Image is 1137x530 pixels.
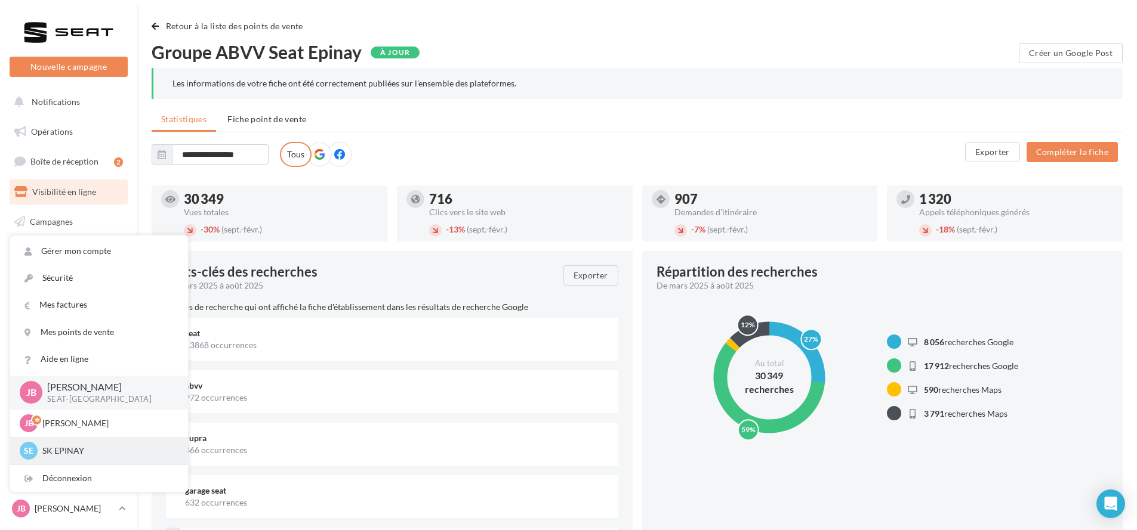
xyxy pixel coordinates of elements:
[280,142,312,167] label: Tous
[674,193,868,206] div: 907
[691,224,694,234] span: -
[936,224,955,234] span: 18%
[184,208,378,216] div: Vues totales
[172,78,1104,89] div: Les informations de votre fiche ont été correctement publiées sur l’ensemble des plateformes.
[446,224,449,234] span: -
[467,224,507,234] span: (sept.-févr.)
[371,47,420,58] div: À jour
[184,193,378,206] div: 30 349
[114,157,123,167] div: 2
[924,361,949,371] span: 17 912
[965,142,1020,162] button: Exporter
[7,89,125,114] button: Notifications
[674,208,868,216] div: Demandes d'itinéraire
[152,43,362,61] span: Groupe ABVV Seat Epinay
[42,445,174,457] p: SK EPINAY
[10,319,188,346] a: Mes points de vente
[32,97,80,107] span: Notifications
[7,367,130,402] a: Campagnes DataOnDemand
[7,238,130,264] a: Contacts
[47,394,169,405] p: SEAT-[GEOGRAPHIC_DATA]
[201,224,220,234] span: 30%
[7,298,130,323] a: Calendrier
[10,497,128,520] a: JB [PERSON_NAME]
[924,385,1002,395] span: recherches Maps
[31,126,73,137] span: Opérations
[47,380,169,394] p: [PERSON_NAME]
[185,339,609,351] div: 13868 occurrences
[7,119,130,144] a: Opérations
[924,337,944,347] span: 8 056
[185,327,609,339] div: seat
[166,265,318,278] span: Mots-clés des recherches
[7,148,130,174] a: Boîte de réception2
[657,280,1099,292] div: De mars 2025 à août 2025
[10,346,188,373] a: Aide en ligne
[221,224,262,234] span: (sept.-févr.)
[227,114,306,124] span: Fiche point de vente
[924,408,944,419] span: 3 791
[7,268,130,293] a: Médiathèque
[42,417,174,429] p: [PERSON_NAME]
[429,208,623,216] div: Clics vers le site web
[936,224,939,234] span: -
[185,497,609,509] div: 632 occurrences
[657,265,818,278] div: Répartition des recherches
[166,21,303,31] span: Retour à la liste des points de vente
[35,503,114,514] p: [PERSON_NAME]
[7,327,130,362] a: PLV et print personnalisable
[924,385,938,395] span: 590
[10,57,128,77] button: Nouvelle campagne
[924,408,1007,419] span: recherches Maps
[919,193,1113,206] div: 1 320
[17,503,26,514] span: JB
[32,187,96,197] span: Visibilité en ligne
[26,386,36,399] span: JB
[429,193,623,206] div: 716
[24,417,33,429] span: JB
[201,224,204,234] span: -
[185,380,609,392] div: abvv
[166,301,618,313] p: Termes de recherche qui ont affiché la fiche d'établissement dans les résultats de recherche Google
[957,224,997,234] span: (sept.-févr.)
[185,444,609,456] div: 866 occurrences
[7,179,130,204] a: Visibilité en ligne
[10,238,188,265] a: Gérer mon compte
[691,224,705,234] span: 7%
[10,265,188,292] a: Sécurité
[707,224,748,234] span: (sept.-févr.)
[185,432,609,444] div: cupra
[185,485,609,497] div: garage seat
[563,265,618,286] button: Exporter
[1027,142,1118,162] button: Compléter la fiche
[446,224,465,234] span: 13%
[30,156,98,166] span: Boîte de réception
[919,208,1113,216] div: Appels téléphoniques générés
[24,445,33,457] span: SE
[1019,43,1123,63] button: Créer un Google Post
[185,392,609,404] div: 972 occurrences
[10,292,188,318] a: Mes factures
[10,465,188,492] div: Déconnexion
[1096,489,1125,518] div: Open Intercom Messenger
[924,337,1013,347] span: recherches Google
[7,209,130,234] a: Campagnes
[166,280,554,292] div: De mars 2025 à août 2025
[1022,146,1123,156] a: Compléter la fiche
[924,361,1018,371] span: recherches Google
[152,19,308,33] button: Retour à la liste des points de vente
[30,216,73,226] span: Campagnes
